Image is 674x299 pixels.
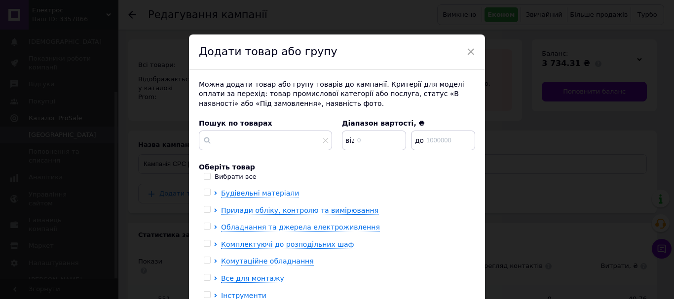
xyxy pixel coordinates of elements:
span: від [343,135,355,145]
span: Комплектуючі до розподільних шаф [221,240,354,248]
span: Пошук по товарах [199,119,272,127]
span: Можна додати товар або групу товарів до кампанії. Критерії для моделі оплати за перехід: товар пр... [199,80,464,107]
span: Оберіть товар [199,163,255,171]
input: 0 [342,131,406,150]
span: Комутаційне обладнання [221,257,314,265]
div: Вибрати все [215,172,257,181]
span: × [466,43,475,60]
div: Додати товар або групу [189,34,485,70]
span: Діапазон вартості, ₴ [342,119,425,127]
span: Обладнання та джерела електроживлення [221,223,380,231]
span: до [412,135,424,145]
span: Все для монтажу [221,274,284,282]
input: 1000000 [411,131,475,150]
span: Прилади обліку, контролю та вимірювання [221,206,378,214]
span: Будівельні матеріали [221,189,299,197]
